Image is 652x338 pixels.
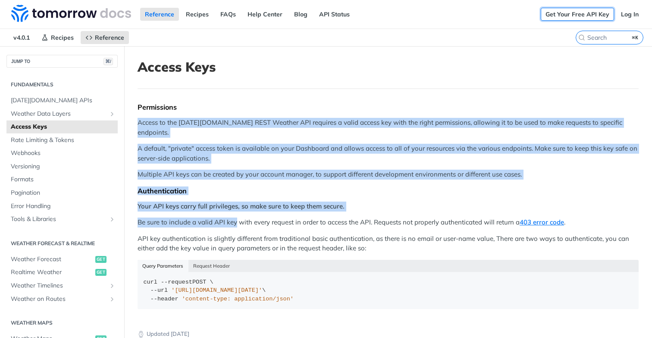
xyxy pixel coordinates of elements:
h2: Weather Forecast & realtime [6,240,118,247]
a: Log In [616,8,643,21]
span: get [95,269,107,276]
span: ⌘/ [103,58,113,65]
button: Show subpages for Weather Timelines [109,282,116,289]
span: --url [150,287,168,294]
kbd: ⌘K [630,33,641,42]
p: A default, "private" access token is available on your Dashboard and allows access to all of your... [138,144,639,163]
a: Recipes [37,31,78,44]
a: Reference [81,31,129,44]
span: Realtime Weather [11,268,93,277]
span: Tools & Libraries [11,215,107,224]
a: Access Keys [6,120,118,133]
span: --request [161,279,192,285]
span: Reference [95,34,124,41]
a: Pagination [6,186,118,199]
a: [DATE][DOMAIN_NAME] APIs [6,94,118,107]
button: Show subpages for Tools & Libraries [109,216,116,223]
a: Weather Data LayersShow subpages for Weather Data Layers [6,107,118,120]
strong: Your API keys carry full privileges, so make sure to keep them secure. [138,202,345,210]
span: Weather Timelines [11,281,107,290]
h2: Fundamentals [6,81,118,88]
a: Realtime Weatherget [6,266,118,279]
div: Permissions [138,103,639,111]
svg: Search [578,34,585,41]
a: Weather TimelinesShow subpages for Weather Timelines [6,279,118,292]
a: Webhooks [6,147,118,160]
span: v4.0.1 [9,31,34,44]
span: Rate Limiting & Tokens [11,136,116,145]
span: '[URL][DOMAIN_NAME][DATE]' [171,287,262,294]
button: Show subpages for Weather Data Layers [109,111,116,117]
button: Show subpages for Weather on Routes [109,296,116,303]
a: Error Handling [6,200,118,213]
span: Weather Data Layers [11,110,107,118]
p: Access to the [DATE][DOMAIN_NAME] REST Weather API requires a valid access key with the right per... [138,118,639,137]
span: Pagination [11,189,116,197]
p: Be sure to include a valid API key with every request in order to access the API. Requests not pr... [138,218,639,227]
a: FAQs [216,8,241,21]
span: 'content-type: application/json' [182,296,294,302]
span: Webhooks [11,149,116,158]
a: Get Your Free API Key [541,8,614,21]
a: Rate Limiting & Tokens [6,134,118,147]
span: Error Handling [11,202,116,211]
a: Versioning [6,160,118,173]
a: Tools & LibrariesShow subpages for Tools & Libraries [6,213,118,226]
a: Formats [6,173,118,186]
span: get [95,256,107,263]
span: curl [144,279,157,285]
a: 403 error code [520,218,564,226]
span: [DATE][DOMAIN_NAME] APIs [11,96,116,105]
a: Help Center [243,8,287,21]
span: Access Keys [11,123,116,131]
span: Weather Forecast [11,255,93,264]
button: JUMP TO⌘/ [6,55,118,68]
span: Versioning [11,162,116,171]
span: Weather on Routes [11,295,107,303]
div: POST \ \ [144,278,633,303]
a: Weather on RoutesShow subpages for Weather on Routes [6,293,118,306]
h1: Access Keys [138,59,639,75]
a: API Status [314,8,354,21]
p: API key authentication is slightly different from traditional basic authentication, as there is n... [138,234,639,253]
a: Reference [140,8,179,21]
p: Multiple API keys can be created by your account manager, to support different development enviro... [138,170,639,180]
h2: Weather Maps [6,319,118,327]
span: Recipes [51,34,74,41]
button: Request Header [188,260,235,272]
span: Formats [11,175,116,184]
div: Authentication [138,186,639,195]
a: Recipes [181,8,213,21]
span: --header [150,296,179,302]
img: Tomorrow.io Weather API Docs [11,5,131,22]
a: Blog [289,8,312,21]
a: Weather Forecastget [6,253,118,266]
